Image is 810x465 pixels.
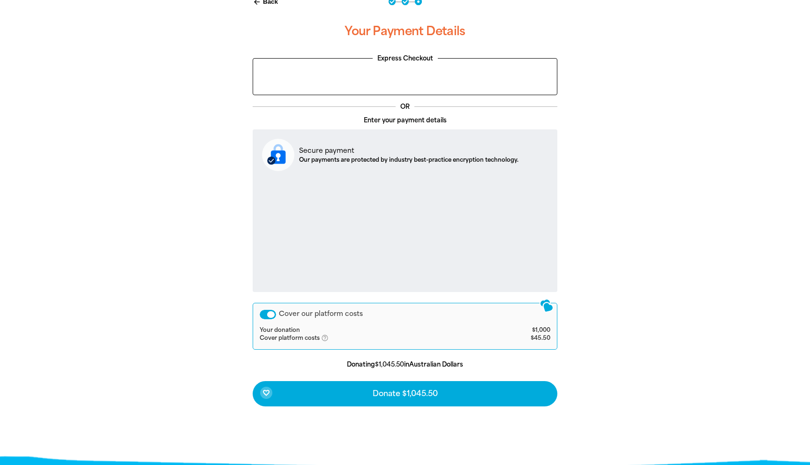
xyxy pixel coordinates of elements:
[321,334,336,342] i: help_outlined
[260,334,487,343] td: Cover platform costs
[253,16,557,46] h3: Your Payment Details
[253,381,557,406] button: favorite_borderDonate $1,045.50
[299,156,518,164] p: Our payments are protected by industry best-practice encryption technology.
[487,334,550,343] td: $45.50
[299,146,518,156] p: Secure payment
[375,361,404,368] b: $1,045.50
[396,102,414,112] p: OR
[262,389,270,397] i: favorite_border
[260,310,276,319] button: Cover our platform costs
[253,116,557,125] p: Enter your payment details
[260,327,487,334] td: Your donation
[373,54,438,63] legend: Express Checkout
[260,179,550,284] iframe: Secure payment input frame
[373,390,438,397] span: Donate $1,045.50
[253,360,557,369] p: Donating in Australian Dollars
[258,63,552,89] iframe: PayPal-paypal
[487,327,550,334] td: $1,000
